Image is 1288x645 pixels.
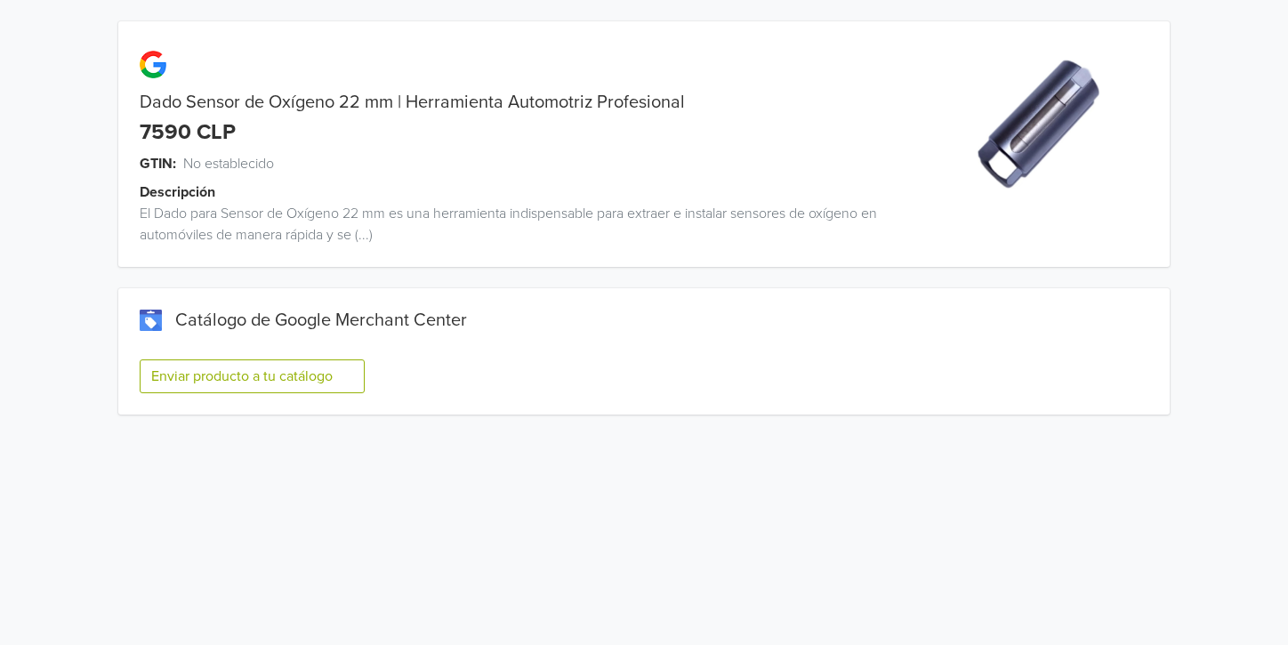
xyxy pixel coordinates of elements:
[118,92,906,113] div: Dado Sensor de Oxígeno 22 mm | Herramienta Automotriz Profesional
[140,181,928,203] div: Descripción
[140,310,1148,331] div: Catálogo de Google Merchant Center
[118,203,906,246] div: El Dado para Sensor de Oxígeno 22 mm es una herramienta indispensable para extraer e instalar sen...
[183,153,274,174] span: No establecido
[140,153,176,174] span: GTIN:
[971,57,1106,191] img: product_image
[140,120,236,146] div: 7590 CLP
[140,359,365,393] button: Enviar producto a tu catálogo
